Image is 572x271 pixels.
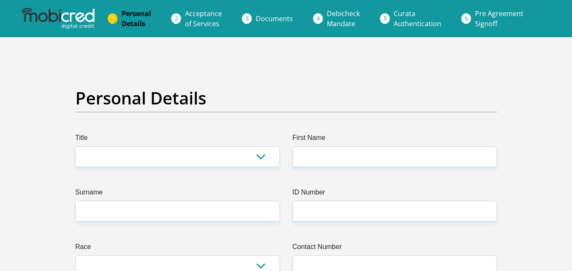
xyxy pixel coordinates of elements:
span: Pre Agreement Signoff [475,9,523,28]
span: Documents [256,14,293,23]
label: ID Number [293,187,497,201]
a: Documents [249,10,300,27]
a: CurataAuthentication [387,5,448,32]
label: Surname [75,187,280,201]
a: PersonalDetails [115,5,158,32]
a: Pre AgreementSignoff [468,5,530,32]
span: Personal Details [122,9,151,28]
span: Curata Authentication [394,9,441,28]
a: Acceptanceof Services [178,5,229,32]
label: Race [75,242,280,255]
a: DebicheckMandate [320,5,367,32]
input: ID Number [293,201,497,222]
input: Surname [75,201,280,222]
label: Title [75,133,280,146]
img: mobicred logo [22,8,94,29]
input: First Name [293,146,497,167]
h2: Personal Details [75,88,497,108]
label: First Name [293,133,497,146]
span: Debicheck Mandate [327,9,360,28]
span: Acceptance of Services [185,9,222,28]
label: Contact Number [293,242,497,255]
